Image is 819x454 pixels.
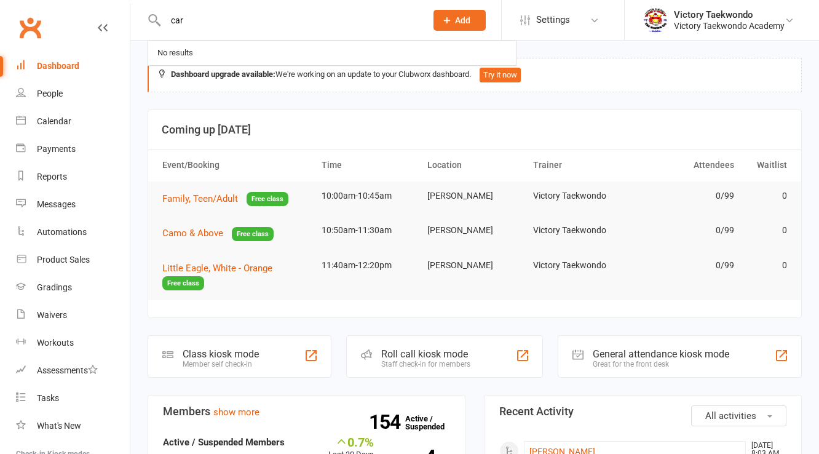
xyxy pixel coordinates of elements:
[37,227,87,237] div: Automations
[16,301,130,329] a: Waivers
[162,193,238,204] span: Family, Teen/Adult
[528,181,633,210] td: Victory Taekwondo
[633,251,739,280] td: 0/99
[16,412,130,440] a: What's New
[381,348,470,360] div: Roll call kiosk mode
[16,135,130,163] a: Payments
[37,282,72,292] div: Gradings
[643,8,668,33] img: thumb_image1542833429.png
[405,405,459,440] a: 154Active / Suspended
[16,52,130,80] a: Dashboard
[528,216,633,245] td: Victory Taekwondo
[37,393,59,403] div: Tasks
[455,15,470,25] span: Add
[37,116,71,126] div: Calendar
[154,44,197,62] div: No results
[633,216,739,245] td: 0/99
[37,199,76,209] div: Messages
[37,144,76,154] div: Payments
[316,149,422,181] th: Time
[381,360,470,368] div: Staff check-in for members
[16,357,130,384] a: Assessments
[674,20,785,31] div: Victory Taekwondo Academy
[37,338,74,348] div: Workouts
[183,348,259,360] div: Class kiosk mode
[37,61,79,71] div: Dashboard
[163,405,450,418] h3: Members
[480,68,521,82] button: Try it now
[16,163,130,191] a: Reports
[16,329,130,357] a: Workouts
[16,80,130,108] a: People
[162,261,311,291] button: Little Eagle, White - OrangeFree class
[162,191,288,207] button: Family, Teen/AdultFree class
[183,360,259,368] div: Member self check-in
[37,89,63,98] div: People
[15,12,45,43] a: Clubworx
[433,10,486,31] button: Add
[16,191,130,218] a: Messages
[499,405,786,418] h3: Recent Activity
[593,348,729,360] div: General attendance kiosk mode
[148,58,802,92] div: We're working on an update to your Clubworx dashboard.
[16,108,130,135] a: Calendar
[422,149,528,181] th: Location
[37,255,90,265] div: Product Sales
[593,360,729,368] div: Great for the front desk
[633,181,739,210] td: 0/99
[16,218,130,246] a: Automations
[247,192,288,206] span: Free class
[162,276,204,290] span: Free class
[422,216,528,245] td: [PERSON_NAME]
[213,407,259,418] a: show more
[37,421,81,431] div: What's New
[37,172,67,181] div: Reports
[157,149,316,181] th: Event/Booking
[16,246,130,274] a: Product Sales
[740,216,793,245] td: 0
[16,274,130,301] a: Gradings
[691,405,786,426] button: All activities
[316,251,422,280] td: 11:40am-12:20pm
[162,263,272,274] span: Little Eagle, White - Orange
[316,216,422,245] td: 10:50am-11:30am
[162,124,788,136] h3: Coming up [DATE]
[37,310,67,320] div: Waivers
[705,410,756,421] span: All activities
[422,251,528,280] td: [PERSON_NAME]
[162,228,223,239] span: Camo & Above
[422,181,528,210] td: [PERSON_NAME]
[536,6,570,34] span: Settings
[37,365,98,375] div: Assessments
[528,251,633,280] td: Victory Taekwondo
[162,226,274,241] button: Camo & AboveFree class
[528,149,633,181] th: Trainer
[328,435,374,448] div: 0.7%
[162,12,417,29] input: Search...
[740,251,793,280] td: 0
[232,227,274,241] span: Free class
[633,149,739,181] th: Attendees
[16,384,130,412] a: Tasks
[740,181,793,210] td: 0
[674,9,785,20] div: Victory Taekwondo
[171,70,275,79] strong: Dashboard upgrade available:
[316,181,422,210] td: 10:00am-10:45am
[163,437,285,448] strong: Active / Suspended Members
[369,413,405,431] strong: 154
[740,149,793,181] th: Waitlist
